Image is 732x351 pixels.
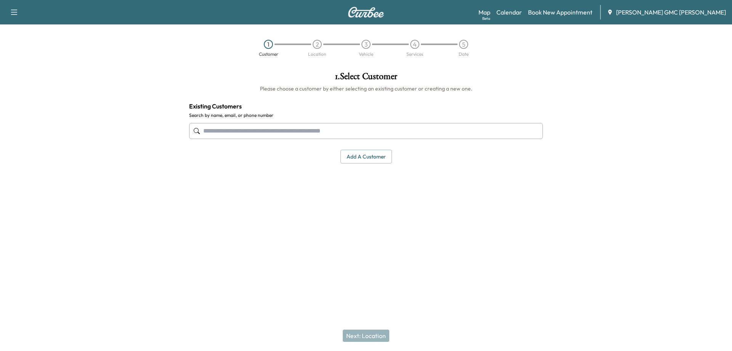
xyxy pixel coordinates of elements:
div: Beta [482,16,490,21]
a: Calendar [496,8,522,17]
h4: Existing Customers [189,102,543,111]
a: MapBeta [478,8,490,17]
span: [PERSON_NAME] GMC [PERSON_NAME] [616,8,726,17]
div: 3 [361,40,371,49]
div: Services [406,52,423,57]
button: Add a customer [340,150,392,164]
div: Vehicle [359,52,373,57]
div: Date [459,52,469,57]
div: Customer [259,52,278,57]
div: 2 [313,40,322,49]
img: Curbee Logo [348,7,384,18]
a: Book New Appointment [528,8,592,17]
div: Location [308,52,326,57]
div: 1 [264,40,273,49]
div: 5 [459,40,468,49]
h1: 1 . Select Customer [189,72,543,85]
h6: Please choose a customer by either selecting an existing customer or creating a new one. [189,85,543,92]
label: Search by name, email, or phone number [189,112,543,118]
div: 4 [410,40,419,49]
